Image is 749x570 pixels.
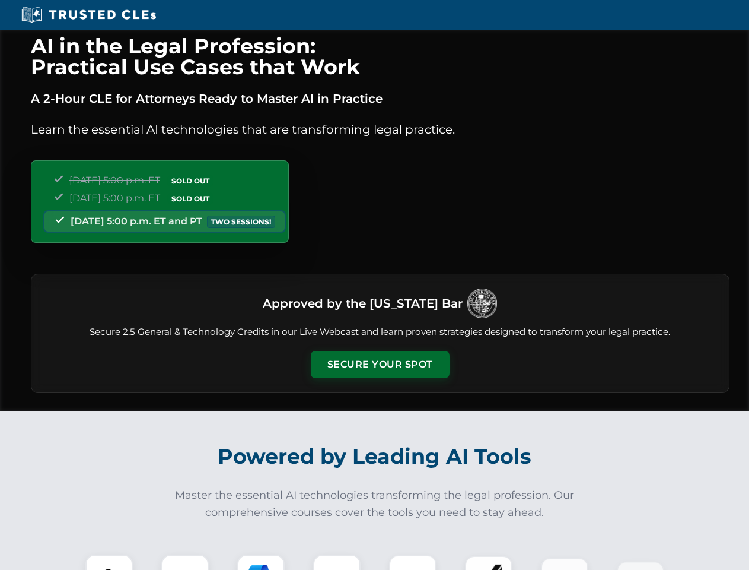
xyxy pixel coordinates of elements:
h3: Approved by the [US_STATE] Bar [263,293,463,314]
p: Secure 2.5 General & Technology Credits in our Live Webcast and learn proven strategies designed ... [46,325,715,339]
button: Secure Your Spot [311,351,450,378]
img: Logo [467,289,497,318]
p: Master the essential AI technologies transforming the legal profession. Our comprehensive courses... [167,487,582,521]
span: [DATE] 5:00 p.m. ET [69,175,160,186]
p: A 2-Hour CLE for Attorneys Ready to Master AI in Practice [31,89,729,108]
span: SOLD OUT [167,175,213,187]
h1: AI in the Legal Profession: Practical Use Cases that Work [31,36,729,77]
span: SOLD OUT [167,192,213,205]
span: [DATE] 5:00 p.m. ET [69,192,160,204]
img: Trusted CLEs [18,6,160,24]
p: Learn the essential AI technologies that are transforming legal practice. [31,120,729,139]
h2: Powered by Leading AI Tools [46,436,703,477]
